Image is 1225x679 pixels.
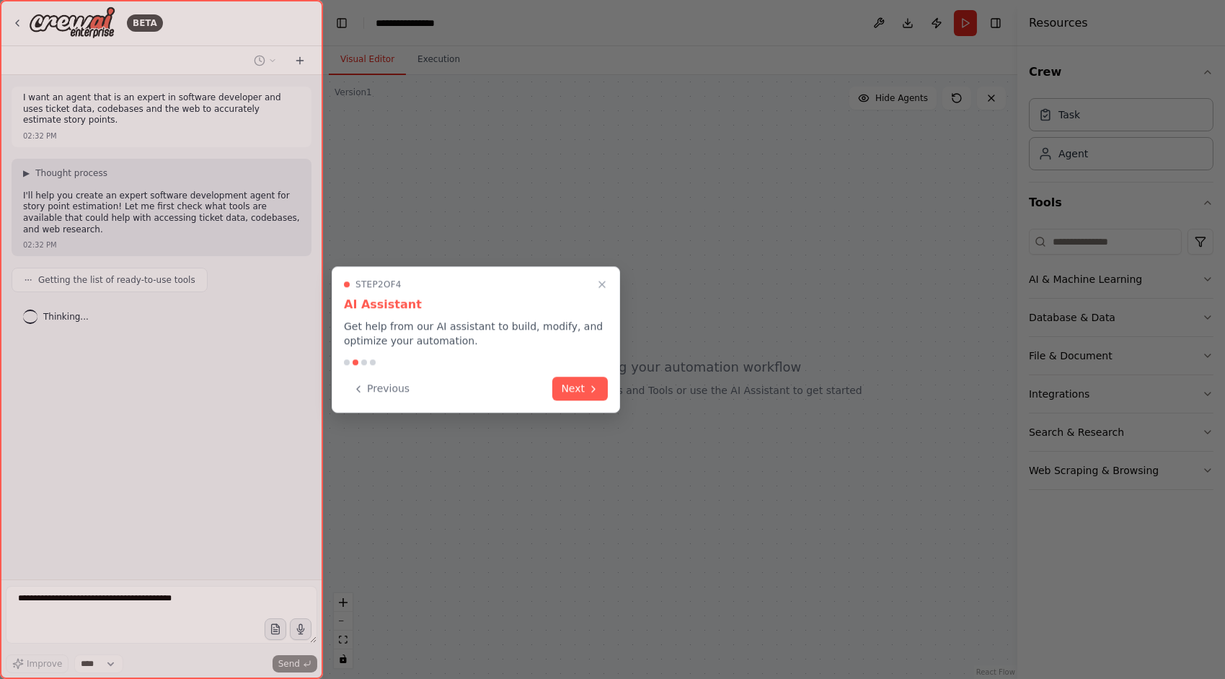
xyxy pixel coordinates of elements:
button: Previous [344,377,418,400]
button: Next [552,377,608,400]
h3: AI Assistant [344,296,608,313]
p: Get help from our AI assistant to build, modify, and optimize your automation. [344,319,608,348]
button: Close walkthrough [593,276,611,293]
span: Step 2 of 4 [355,279,402,290]
button: Hide left sidebar [332,13,352,33]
